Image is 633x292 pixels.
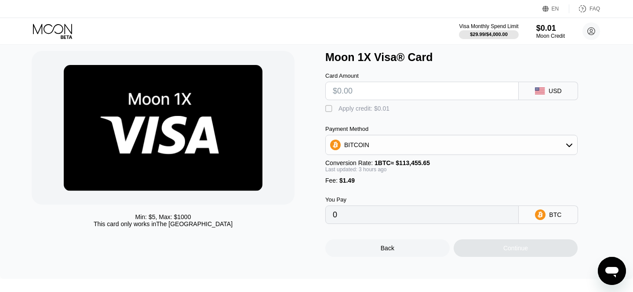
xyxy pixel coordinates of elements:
input: $0.00 [333,82,511,100]
div: BITCOIN [344,141,369,148]
div: BTC [549,211,561,218]
div: You Pay [325,196,519,203]
div: BITCOIN [326,136,577,154]
div: Fee : [325,177,578,184]
div: Visa Monthly Spend Limit [459,23,518,29]
div: Back [325,239,450,257]
div: FAQ [589,6,600,12]
div: Card Amount [325,72,519,79]
div: Back [381,245,394,252]
div: Last updated: 3 hours ago [325,166,578,173]
div: $29.99 / $4,000.00 [470,32,508,37]
div: $0.01Moon Credit [536,24,565,39]
div: FAQ [569,4,600,13]
div: Conversion Rate: [325,159,578,166]
div: This card only works in The [GEOGRAPHIC_DATA] [94,220,233,227]
div: USD [549,87,562,94]
div: Payment Method [325,126,578,132]
div: Moon 1X Visa® Card [325,51,610,64]
div: EN [542,4,569,13]
div: Apply credit: $0.01 [338,105,389,112]
div: Min: $ 5 , Max: $ 1000 [135,213,191,220]
span: 1 BTC ≈ $113,455.65 [375,159,430,166]
div: Visa Monthly Spend Limit$29.99/$4,000.00 [459,23,518,39]
iframe: Button to launch messaging window [598,257,626,285]
div: $0.01 [536,24,565,33]
div:  [325,105,334,113]
div: EN [552,6,559,12]
span: $1.49 [339,177,355,184]
div: Moon Credit [536,33,565,39]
